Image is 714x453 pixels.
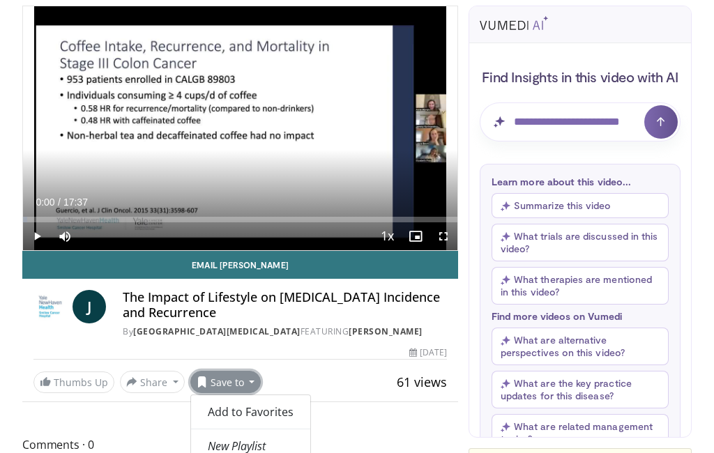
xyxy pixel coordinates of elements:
img: Yale Cancer Center [33,290,67,323]
p: Find more videos on Vumedi [492,310,669,322]
button: Summarize this video [492,193,669,218]
button: What trials are discussed in this video? [492,224,669,261]
span: Add to Favorites [208,404,294,420]
span: 0:00 [36,197,54,208]
button: Play [23,222,51,250]
button: What therapies are mentioned in this video? [492,267,669,305]
button: Save to [190,371,261,393]
a: Thumbs Up [33,371,114,393]
a: [PERSON_NAME] [349,325,423,337]
button: Mute [51,222,79,250]
button: Fullscreen [430,222,457,250]
div: By FEATURING [123,325,447,338]
input: Question for AI [480,102,681,141]
button: What are related management topics? [492,414,669,452]
button: What are the key practice updates for this disease? [492,371,669,408]
a: J [73,290,106,323]
a: Add to Favorites [191,401,310,423]
span: / [58,197,61,208]
button: Enable picture-in-picture mode [402,222,430,250]
img: vumedi-ai-logo.svg [480,16,548,30]
p: Learn more about this video... [492,176,669,187]
h4: Find Insights in this video with AI [480,68,681,86]
a: Email [PERSON_NAME] [22,251,458,279]
button: Playback Rate [374,222,402,250]
video-js: Video Player [23,6,457,250]
a: [GEOGRAPHIC_DATA][MEDICAL_DATA] [133,325,301,337]
div: Progress Bar [23,217,457,222]
h4: The Impact of Lifestyle on [MEDICAL_DATA] Incidence and Recurrence [123,290,447,320]
button: Share [120,371,185,393]
span: 17:37 [63,197,88,208]
div: [DATE] [409,346,447,359]
span: 61 views [397,374,447,390]
button: What are alternative perspectives on this video? [492,328,669,365]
